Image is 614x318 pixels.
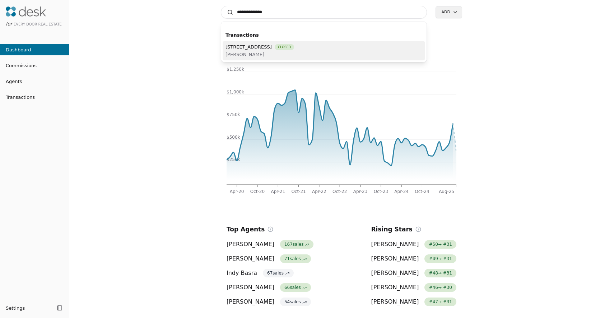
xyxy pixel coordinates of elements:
span: # 47 → # 31 [424,298,456,306]
tspan: $1,000k [227,89,244,95]
span: [PERSON_NAME] [371,240,419,249]
tspan: Oct-23 [374,189,388,194]
span: [PERSON_NAME] [371,254,419,263]
tspan: Oct-22 [332,189,347,194]
span: [PERSON_NAME] [227,254,274,263]
span: # 46 → # 30 [424,283,456,292]
tspan: $500k [227,135,240,140]
tspan: $1,250k [227,67,244,72]
span: Closed [275,44,294,50]
tspan: $750k [227,112,240,117]
div: Transactions [223,29,425,41]
span: [PERSON_NAME] [371,269,419,277]
span: [STREET_ADDRESS] [225,43,272,51]
img: Desk [6,6,46,17]
span: Settings [6,304,25,312]
div: Suggestions [221,28,427,62]
tspan: Apr-20 [230,189,244,194]
tspan: Apr-24 [394,189,409,194]
span: 66 sales [280,283,311,292]
span: [PERSON_NAME] [227,283,274,292]
tspan: Apr-22 [312,189,326,194]
h2: Rising Stars [371,224,413,234]
tspan: Oct-24 [415,189,429,194]
span: 54 sales [280,298,311,306]
button: Settings [3,302,55,314]
tspan: Apr-21 [271,189,285,194]
button: Add [436,6,462,18]
tspan: Apr-23 [353,189,368,194]
span: # 50 → # 31 [424,240,456,249]
span: [PERSON_NAME] [227,240,274,249]
span: # 48 → # 31 [424,269,456,277]
span: [PERSON_NAME] [371,283,419,292]
span: [PERSON_NAME] [227,298,274,306]
tspan: Oct-21 [291,189,306,194]
span: 167 sales [280,240,313,249]
span: [PERSON_NAME] [225,51,294,58]
span: Indy Basra [227,269,257,277]
h2: Top Agents [227,224,265,234]
span: for [6,21,12,27]
tspan: Aug-25 [439,189,454,194]
span: 67 sales [263,269,294,277]
tspan: $250k [227,157,240,162]
span: Every Door Real Estate [14,22,62,26]
span: [PERSON_NAME] [371,298,419,306]
tspan: Oct-20 [250,189,265,194]
span: # 49 → # 31 [424,254,456,263]
span: 71 sales [280,254,311,263]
